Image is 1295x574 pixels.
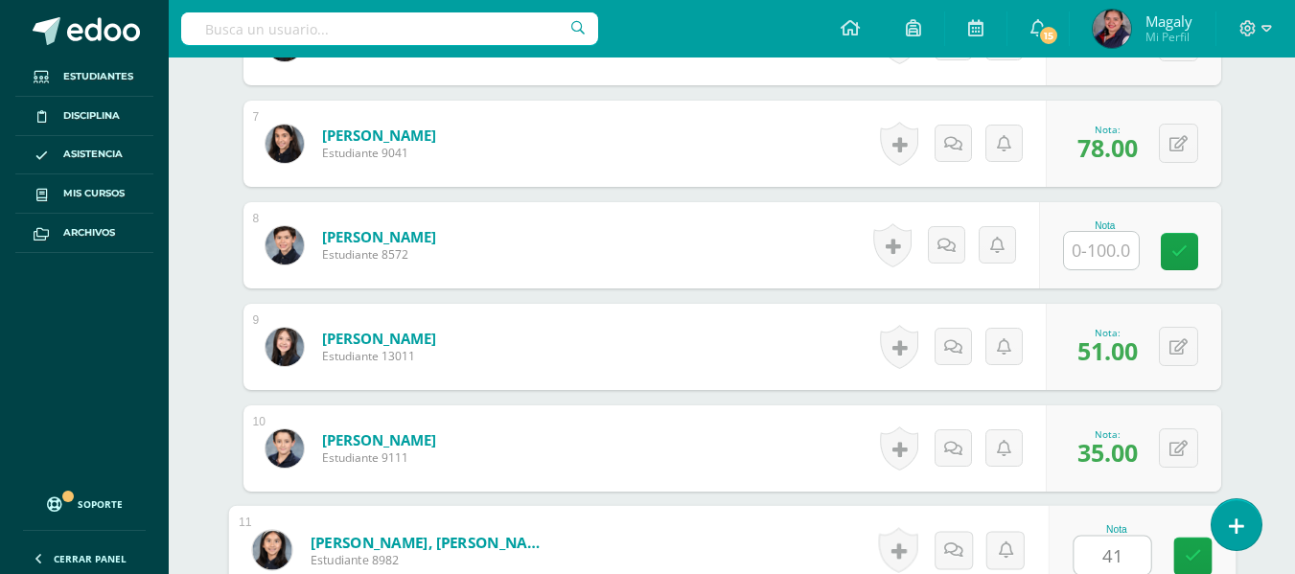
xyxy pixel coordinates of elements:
span: 51.00 [1077,334,1138,367]
span: Archivos [63,225,115,241]
span: 15 [1038,25,1059,46]
a: [PERSON_NAME], [PERSON_NAME] [310,532,546,552]
span: Mis cursos [63,186,125,201]
img: 0c17d2115178b58db866259747af9575.png [266,226,304,264]
span: Estudiante 8572 [322,246,436,263]
div: Nota: [1077,326,1138,339]
a: Estudiantes [15,57,153,97]
span: Cerrar panel [54,552,127,565]
span: Estudiantes [63,69,133,84]
a: Asistencia [15,136,153,175]
img: 1819774592cfdbe6d33c45db52a4ce1a.png [266,429,304,468]
input: 0-100.0 [1064,232,1139,269]
div: Nota: [1077,123,1138,136]
span: Magaly [1145,11,1192,31]
span: Soporte [78,497,123,511]
span: 78.00 [1077,131,1138,164]
a: Archivos [15,214,153,253]
a: [PERSON_NAME] [322,329,436,348]
a: Mis cursos [15,174,153,214]
a: [PERSON_NAME] [322,430,436,449]
span: Estudiante 8982 [310,552,546,569]
span: Mi Perfil [1145,29,1192,45]
img: 7c2d65378782aba2fa86a0a0c155eef5.png [1093,10,1131,48]
span: Estudiante 9041 [322,145,436,161]
a: Disciplina [15,97,153,136]
a: [PERSON_NAME] [322,126,436,145]
span: Estudiante 9111 [322,449,436,466]
img: a940d55bd75e7a7bf0ad4d0dbc1214d1.png [252,530,291,569]
a: [PERSON_NAME] [322,227,436,246]
img: 9cb9b8f68e064bdf560af636f1be19bb.png [266,328,304,366]
div: Nota: [1077,427,1138,441]
img: 0e5fa8cbb6019f3e3c1c912d9e743f0b.png [266,125,304,163]
input: Busca un usuario... [181,12,598,45]
span: Asistencia [63,147,123,162]
span: Disciplina [63,108,120,124]
span: 35.00 [1077,436,1138,469]
div: Nota [1063,220,1147,231]
span: Estudiante 13011 [322,348,436,364]
a: Soporte [23,478,146,525]
div: Nota [1073,524,1160,535]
